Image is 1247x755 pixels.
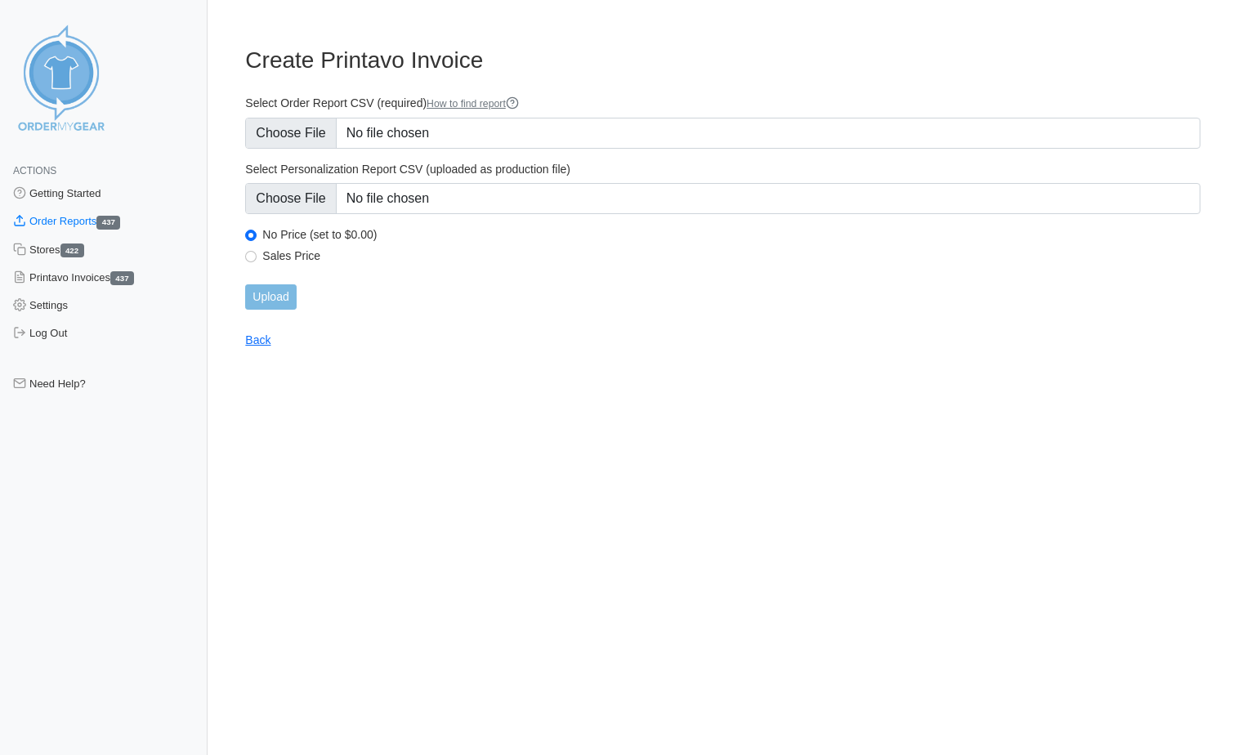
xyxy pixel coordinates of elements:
[427,98,519,109] a: How to find report
[13,165,56,176] span: Actions
[245,284,296,310] input: Upload
[60,243,84,257] span: 422
[110,271,134,285] span: 437
[245,162,1200,176] label: Select Personalization Report CSV (uploaded as production file)
[96,216,120,230] span: 437
[245,96,1200,111] label: Select Order Report CSV (required)
[245,47,1200,74] h3: Create Printavo Invoice
[262,248,1200,263] label: Sales Price
[245,333,270,346] a: Back
[262,227,1200,242] label: No Price (set to $0.00)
